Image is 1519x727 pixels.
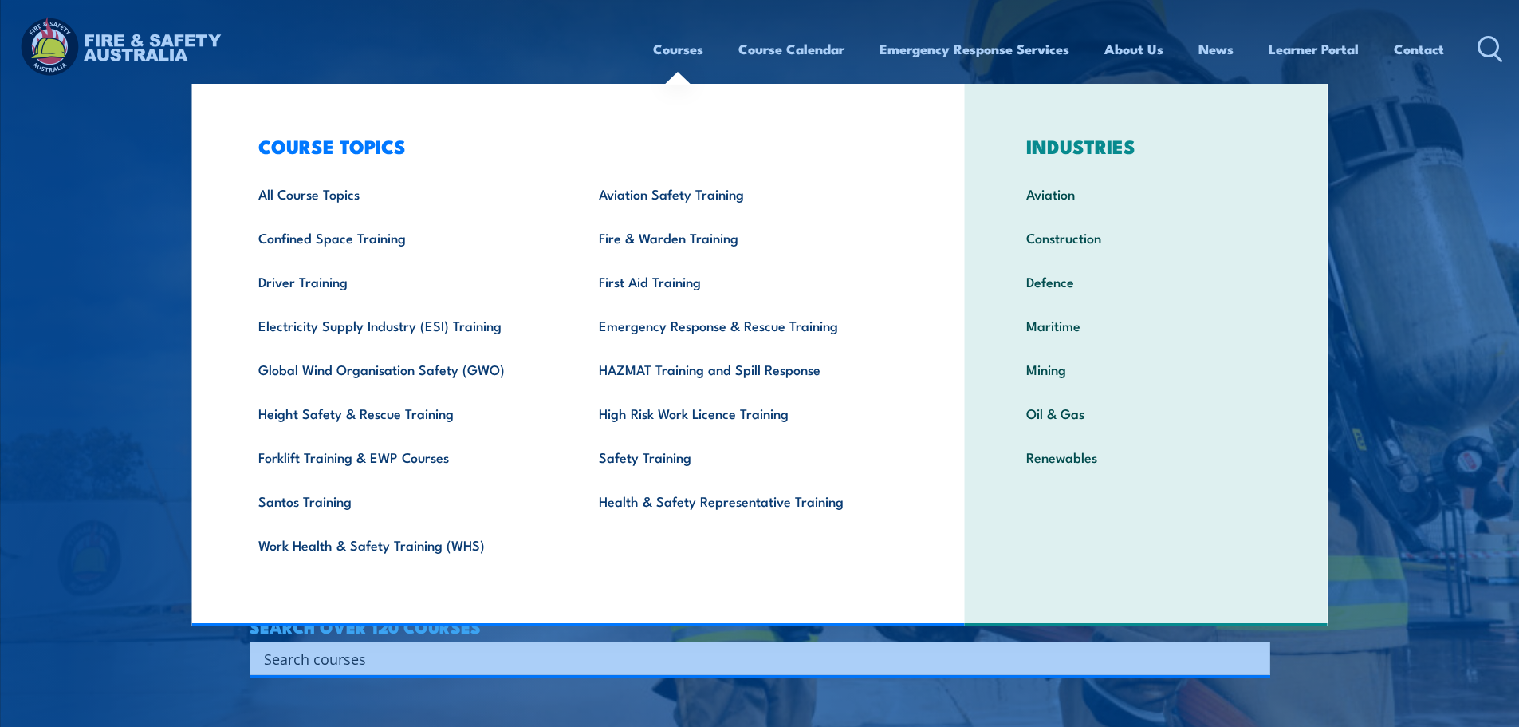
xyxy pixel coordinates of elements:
a: Fire & Warden Training [574,215,915,259]
a: Aviation [1002,172,1291,215]
a: Oil & Gas [1002,391,1291,435]
a: About Us [1104,28,1163,70]
a: High Risk Work Licence Training [574,391,915,435]
a: Renewables [1002,435,1291,479]
a: Maritime [1002,303,1291,347]
a: Work Health & Safety Training (WHS) [234,523,574,567]
a: Emergency Response & Rescue Training [574,303,915,347]
h3: INDUSTRIES [1002,135,1291,157]
a: Health & Safety Representative Training [574,479,915,523]
input: Search input [264,646,1235,670]
a: Mining [1002,347,1291,391]
a: Global Wind Organisation Safety (GWO) [234,347,574,391]
a: Courses [653,28,703,70]
a: Emergency Response Services [880,28,1069,70]
a: Safety Training [574,435,915,479]
a: Construction [1002,215,1291,259]
a: Confined Space Training [234,215,574,259]
a: News [1198,28,1234,70]
a: Course Calendar [738,28,844,70]
a: First Aid Training [574,259,915,303]
a: Driver Training [234,259,574,303]
a: Santos Training [234,479,574,523]
a: Defence [1002,259,1291,303]
a: Forklift Training & EWP Courses [234,435,574,479]
form: Search form [267,647,1238,670]
a: Electricity Supply Industry (ESI) Training [234,303,574,347]
button: Search magnifier button [1242,647,1265,670]
h3: COURSE TOPICS [234,135,915,157]
a: Aviation Safety Training [574,172,915,215]
a: Height Safety & Rescue Training [234,391,574,435]
a: Learner Portal [1269,28,1359,70]
a: Contact [1394,28,1444,70]
a: HAZMAT Training and Spill Response [574,347,915,391]
a: All Course Topics [234,172,574,215]
h4: SEARCH OVER 120 COURSES [250,618,1270,635]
